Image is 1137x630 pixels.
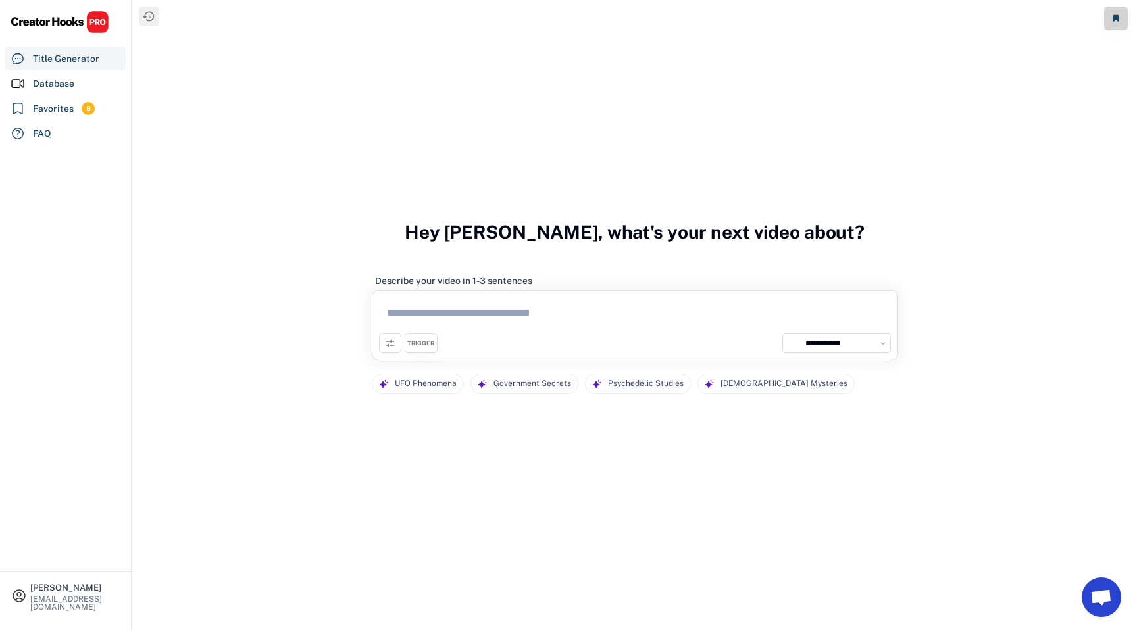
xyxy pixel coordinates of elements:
[1082,577,1121,617] a: Open chat
[11,11,109,34] img: CHPRO%20Logo.svg
[33,102,74,116] div: Favorites
[82,103,95,114] div: 8
[407,339,434,348] div: TRIGGER
[720,374,847,393] div: [DEMOGRAPHIC_DATA] Mysteries
[375,275,532,287] div: Describe your video in 1-3 sentences
[786,337,798,349] img: channels4_profile.jpg
[30,583,120,592] div: [PERSON_NAME]
[608,374,684,393] div: Psychedelic Studies
[405,207,865,257] h3: Hey [PERSON_NAME], what's your next video about?
[395,374,457,393] div: UFO Phenomena
[33,52,99,66] div: Title Generator
[33,77,74,91] div: Database
[33,127,51,141] div: FAQ
[30,595,120,611] div: [EMAIL_ADDRESS][DOMAIN_NAME]
[493,374,571,393] div: Government Secrets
